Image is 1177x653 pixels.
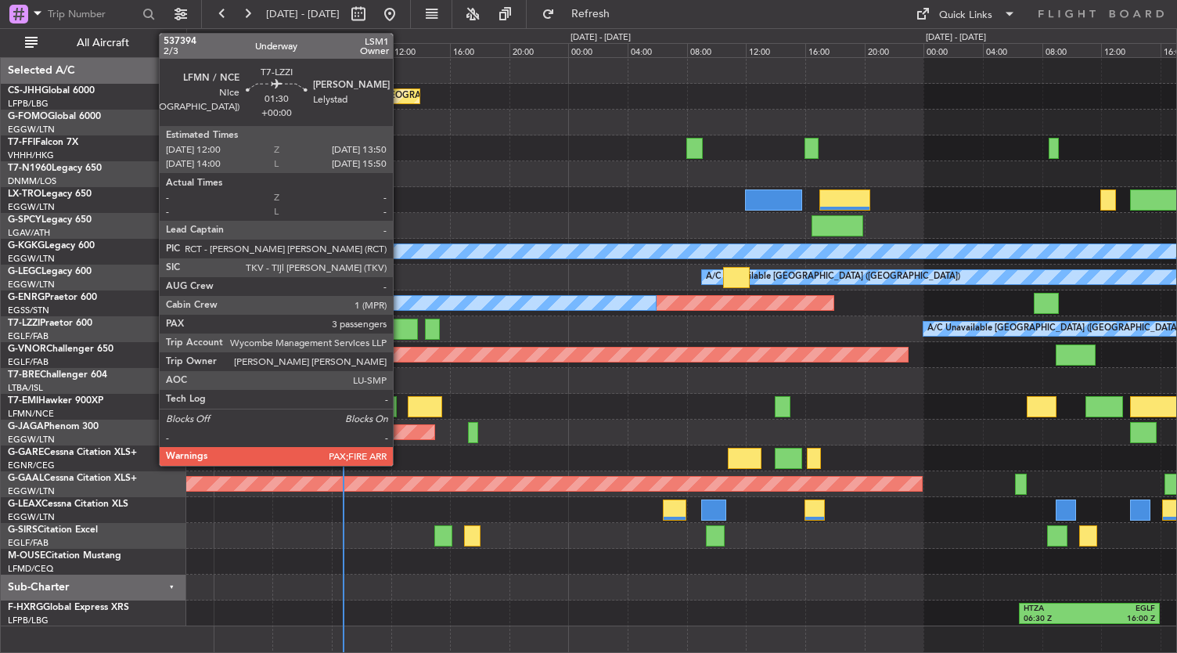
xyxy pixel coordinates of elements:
span: T7-EMI [8,396,38,406]
button: Refresh [535,2,628,27]
a: EGSS/STN [8,305,49,316]
a: EGNR/CEG [8,460,55,471]
a: M-OUSECitation Mustang [8,551,121,561]
a: T7-LZZIPraetor 600 [8,319,92,328]
a: LGAV/ATH [8,227,50,239]
span: G-GARE [8,448,44,457]
div: 16:00 [450,43,509,57]
a: G-ENRGPraetor 600 [8,293,97,302]
div: 12:00 [391,43,451,57]
span: G-FOMO [8,112,48,121]
a: LFMN/NCE [8,408,54,420]
a: G-VNORChallenger 650 [8,345,113,354]
span: G-GAAL [8,474,44,483]
div: 00:00 [568,43,628,57]
a: EGLF/FAB [8,356,49,368]
a: G-FOMOGlobal 6000 [8,112,101,121]
span: Refresh [558,9,624,20]
span: [DATE] - [DATE] [266,7,340,21]
button: Quick Links [908,2,1024,27]
a: LFMD/CEQ [8,563,53,575]
div: 08:00 [687,43,747,57]
div: HTZA [1024,604,1089,615]
a: LFPB/LBG [8,615,49,626]
a: F-HXRGGlobal Express XRS [8,603,129,612]
div: 08:00 [1042,43,1102,57]
span: LX-TRO [8,189,41,199]
a: LFPB/LBG [8,98,49,110]
span: T7-BRE [8,370,40,380]
span: G-LEGC [8,267,41,276]
div: 04:00 [272,43,332,57]
div: Planned Maint [GEOGRAPHIC_DATA] ([GEOGRAPHIC_DATA]) [321,85,567,108]
a: EGLF/FAB [8,330,49,342]
a: G-JAGAPhenom 300 [8,422,99,431]
span: T7-FFI [8,138,35,147]
div: [DATE] - [DATE] [926,31,986,45]
div: 20:00 [509,43,569,57]
a: G-LEGCLegacy 600 [8,267,92,276]
a: EGLF/FAB [8,537,49,549]
a: G-GAALCessna Citation XLS+ [8,474,137,483]
a: G-KGKGLegacy 600 [8,241,95,251]
div: EGLF [1089,604,1155,615]
span: G-ENRG [8,293,45,302]
a: G-SPCYLegacy 650 [8,215,92,225]
div: 06:30 Z [1024,614,1089,625]
a: VHHH/HKG [8,150,54,161]
a: EGGW/LTN [8,279,55,290]
a: EGGW/LTN [8,201,55,213]
a: LTBA/ISL [8,382,43,394]
div: 16:00 Z [1089,614,1155,625]
a: EGGW/LTN [8,511,55,523]
span: G-KGKG [8,241,45,251]
div: 16:00 [805,43,865,57]
span: G-SPCY [8,215,41,225]
a: LX-TROLegacy 650 [8,189,92,199]
span: G-VNOR [8,345,46,354]
span: T7-LZZI [8,319,40,328]
div: 00:00 [214,43,273,57]
span: G-JAGA [8,422,44,431]
span: T7-N1960 [8,164,52,173]
a: T7-EMIHawker 900XP [8,396,103,406]
a: EGGW/LTN [8,124,55,135]
div: 20:00 [865,43,924,57]
span: F-HXRG [8,603,43,612]
span: G-SIRS [8,525,38,535]
a: T7-BREChallenger 604 [8,370,107,380]
div: [DATE] - [DATE] [571,31,631,45]
div: 12:00 [1101,43,1161,57]
span: CS-JHH [8,86,41,96]
a: CS-JHHGlobal 6000 [8,86,95,96]
span: G-LEAX [8,500,41,509]
span: M-OUSE [8,551,45,561]
div: [DATE] - [DATE] [216,31,276,45]
a: T7-N1960Legacy 650 [8,164,102,173]
div: Quick Links [939,8,992,23]
a: EGGW/LTN [8,485,55,497]
span: All Aircraft [41,38,165,49]
input: Trip Number [48,2,138,26]
div: 08:00 [332,43,391,57]
a: EGGW/LTN [8,434,55,446]
a: EGGW/LTN [8,253,55,265]
a: T7-FFIFalcon 7X [8,138,78,147]
div: 00:00 [923,43,983,57]
a: G-GARECessna Citation XLS+ [8,448,137,457]
button: All Aircraft [17,31,170,56]
div: 04:00 [983,43,1042,57]
a: G-SIRSCitation Excel [8,525,98,535]
a: G-LEAXCessna Citation XLS [8,500,128,509]
a: DNMM/LOS [8,175,56,187]
div: 12:00 [746,43,805,57]
div: A/C Unavailable [GEOGRAPHIC_DATA] ([GEOGRAPHIC_DATA]) [706,265,960,289]
div: 04:00 [628,43,687,57]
